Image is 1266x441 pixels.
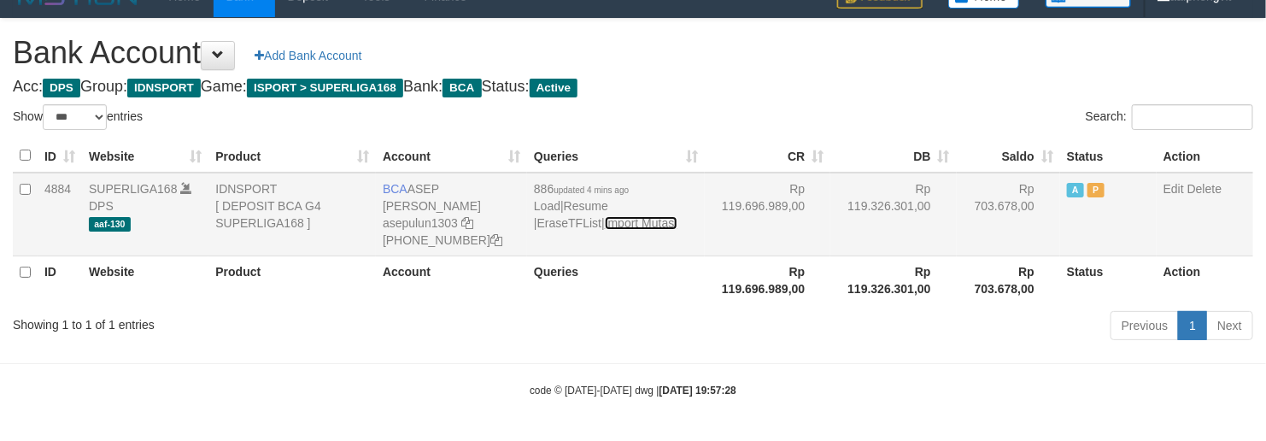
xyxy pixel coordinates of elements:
[376,139,527,173] th: Account: activate to sort column ascending
[605,216,677,230] a: Import Mutasi
[534,199,560,213] a: Load
[13,36,1253,70] h1: Bank Account
[554,185,629,195] span: updated 4 mins ago
[13,309,515,333] div: Showing 1 to 1 of 1 entries
[490,233,502,247] a: Copy 4062281875 to clipboard
[247,79,403,97] span: ISPORT > SUPERLIGA168
[1086,104,1253,130] label: Search:
[243,41,372,70] a: Add Bank Account
[1087,183,1105,197] span: Paused
[208,173,376,256] td: IDNSPORT [ DEPOSIT BCA G4 SUPERLIGA168 ]
[527,139,705,173] th: Queries: activate to sort column ascending
[1187,182,1222,196] a: Delete
[530,79,578,97] span: Active
[127,79,201,97] span: IDNSPORT
[443,79,481,97] span: BCA
[208,256,376,304] th: Product
[13,104,143,130] label: Show entries
[1067,183,1084,197] span: Active
[43,79,80,97] span: DPS
[38,139,82,173] th: ID: activate to sort column ascending
[527,256,705,304] th: Queries
[530,385,736,397] small: code © [DATE]-[DATE] dwg |
[957,173,1060,256] td: Rp 703.678,00
[564,199,608,213] a: Resume
[82,139,208,173] th: Website: activate to sort column ascending
[830,173,956,256] td: Rp 119.326.301,00
[705,256,830,304] th: Rp 119.696.989,00
[38,256,82,304] th: ID
[376,256,527,304] th: Account
[1157,256,1253,304] th: Action
[705,173,830,256] td: Rp 119.696.989,00
[1111,311,1179,340] a: Previous
[1206,311,1253,340] a: Next
[537,216,601,230] a: EraseTFList
[383,216,458,230] a: asepulun1303
[957,139,1060,173] th: Saldo: activate to sort column ascending
[1178,311,1207,340] a: 1
[1060,139,1157,173] th: Status
[1132,104,1253,130] input: Search:
[1060,256,1157,304] th: Status
[461,216,473,230] a: Copy asepulun1303 to clipboard
[659,385,736,397] strong: [DATE] 19:57:28
[43,104,107,130] select: Showentries
[830,256,956,304] th: Rp 119.326.301,00
[376,173,527,256] td: ASEP [PERSON_NAME] [PHONE_NUMBER]
[957,256,1060,304] th: Rp 703.678,00
[82,173,208,256] td: DPS
[38,173,82,256] td: 4884
[534,182,629,196] span: 886
[13,79,1253,96] h4: Acc: Group: Game: Bank: Status:
[89,182,178,196] a: SUPERLIGA168
[82,256,208,304] th: Website
[208,139,376,173] th: Product: activate to sort column ascending
[1163,182,1184,196] a: Edit
[705,139,830,173] th: CR: activate to sort column ascending
[830,139,956,173] th: DB: activate to sort column ascending
[89,217,131,232] span: aaf-130
[1157,139,1253,173] th: Action
[534,182,677,230] span: | | |
[383,182,407,196] span: BCA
